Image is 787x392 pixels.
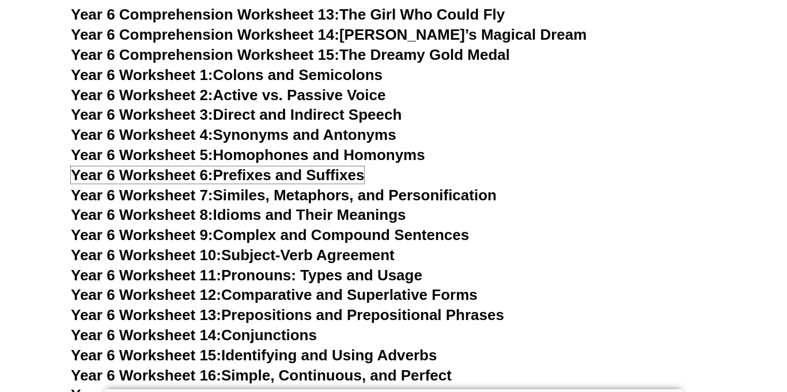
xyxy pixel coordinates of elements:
span: Year 6 Worksheet 9: [71,226,213,243]
a: Year 6 Comprehension Worksheet 13:The Girl Who Could Fly [71,6,505,23]
a: Year 6 Worksheet 14:Conjunctions [71,326,317,344]
a: Year 6 Worksheet 16:Simple, Continuous, and Perfect [71,367,452,384]
a: Year 6 Worksheet 4:Synonyms and Antonyms [71,126,396,143]
span: Year 6 Worksheet 4: [71,126,213,143]
a: Year 6 Comprehension Worksheet 14:[PERSON_NAME]’s Magical Dream [71,26,587,43]
a: Year 6 Worksheet 10:Subject-Verb Agreement [71,246,395,264]
span: Year 6 Comprehension Worksheet 15: [71,46,339,63]
a: Year 6 Worksheet 6:Prefixes and Suffixes [71,166,364,184]
span: Year 6 Worksheet 11: [71,267,221,284]
span: Year 6 Worksheet 14: [71,326,221,344]
a: Year 6 Worksheet 1:Colons and Semicolons [71,66,383,83]
a: Year 6 Worksheet 11:Pronouns: Types and Usage [71,267,422,284]
span: Year 6 Worksheet 12: [71,286,221,303]
a: Year 6 Worksheet 15:Identifying and Using Adverbs [71,347,437,364]
a: Year 6 Worksheet 3:Direct and Indirect Speech [71,106,402,123]
iframe: Chat Widget [596,262,787,392]
span: Year 6 Comprehension Worksheet 14: [71,26,339,43]
a: Year 6 Worksheet 12:Comparative and Superlative Forms [71,286,478,303]
span: Year 6 Comprehension Worksheet 13: [71,6,339,23]
span: Year 6 Worksheet 5: [71,146,213,163]
span: Year 6 Worksheet 3: [71,106,213,123]
span: Year 6 Worksheet 7: [71,187,213,204]
span: Year 6 Worksheet 15: [71,347,221,364]
span: Year 6 Worksheet 10: [71,246,221,264]
span: Year 6 Worksheet 8: [71,206,213,223]
span: Year 6 Worksheet 13: [71,306,221,324]
a: Year 6 Worksheet 5:Homophones and Homonyms [71,146,425,163]
a: Year 6 Worksheet 9:Complex and Compound Sentences [71,226,469,243]
a: Year 6 Comprehension Worksheet 15:The Dreamy Gold Medal [71,46,510,63]
a: Year 6 Worksheet 7:Similes, Metaphors, and Personification [71,187,497,204]
span: Year 6 Worksheet 1: [71,66,213,83]
span: Year 6 Worksheet 16: [71,367,221,384]
a: Year 6 Worksheet 2:Active vs. Passive Voice [71,86,385,104]
span: Year 6 Worksheet 6: [71,166,213,184]
a: Year 6 Worksheet 13:Prepositions and Prepositional Phrases [71,306,504,324]
a: Year 6 Worksheet 8:Idioms and Their Meanings [71,206,406,223]
span: Year 6 Worksheet 2: [71,86,213,104]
